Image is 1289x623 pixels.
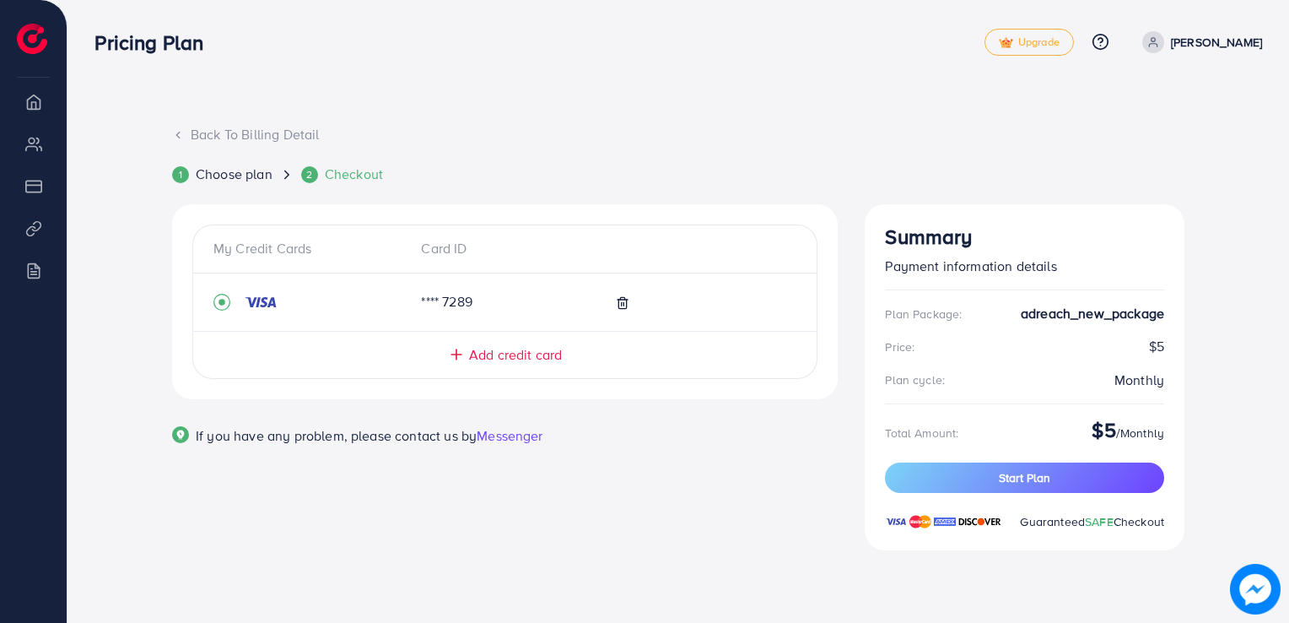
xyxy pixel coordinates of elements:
[1020,513,1164,530] span: Guaranteed Checkout
[172,166,189,183] div: 1
[1171,32,1262,52] p: [PERSON_NAME]
[909,513,931,530] img: brand
[196,426,477,445] span: If you have any problem, please contact us by
[885,225,1164,249] h3: Summary
[885,463,1164,493] button: Start Plan
[958,513,1001,530] img: brand
[213,239,407,258] div: My Credit Cards
[469,345,562,365] span: Add credit card
[885,339,914,355] div: Price:
[1230,564,1281,615] img: image
[999,37,1013,49] img: tick
[213,294,230,311] svg: record circle
[885,371,945,388] div: Plan cycle:
[885,513,907,530] img: brand
[17,24,47,54] img: logo
[885,306,962,322] div: Plan Package:
[1135,31,1262,53] a: [PERSON_NAME]
[934,513,956,530] img: brand
[1092,418,1115,442] h3: $5
[1120,425,1164,442] span: Monthly
[172,125,1184,144] div: Back To Billing Detail
[196,165,272,184] span: Choose plan
[1085,513,1114,530] span: SAFE
[407,239,601,258] div: Card ID
[984,29,1074,56] a: tickUpgrade
[172,426,189,443] img: Popup guide
[1021,304,1164,323] strong: adreach_new_package
[1092,418,1164,449] div: /
[999,36,1060,49] span: Upgrade
[885,425,958,442] div: Total Amount:
[477,426,542,445] span: Messenger
[94,30,217,55] h3: Pricing Plan
[885,337,1164,356] div: $5
[999,469,1050,486] span: Start Plan
[325,165,383,184] span: Checkout
[301,166,318,183] div: 2
[885,256,1164,276] p: Payment information details
[1114,371,1164,390] div: Monthly
[244,295,278,309] img: credit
